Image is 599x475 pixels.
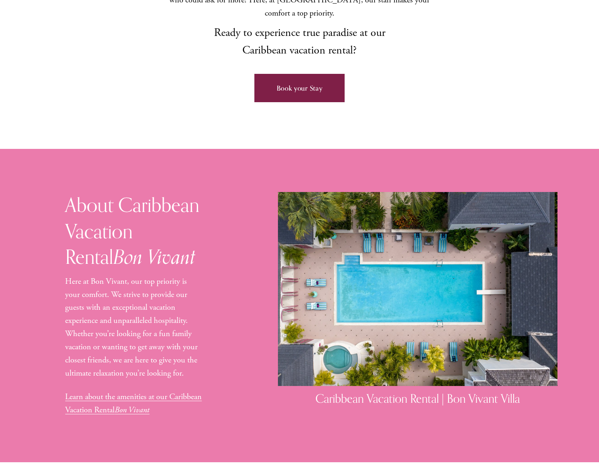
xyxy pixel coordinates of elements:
h2: About Caribbean Vacation Rental [65,192,202,271]
a: Learn about the amenities at our Caribbean Vacation RentalBon Vivant [65,392,202,415]
em: Bon Vivant [113,241,195,273]
p: Ready to experience true paradise at our Caribbean vacation rental? [207,24,392,60]
p: Here at Bon Vivant, our top priority is your comfort. We strive to provide our guests with an exc... [65,275,202,380]
em: Bon Vivant [115,405,149,415]
h3: Caribbean Vacation Rental | Bon Vivant Villa [278,390,557,406]
a: Book your Stay [254,74,345,103]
